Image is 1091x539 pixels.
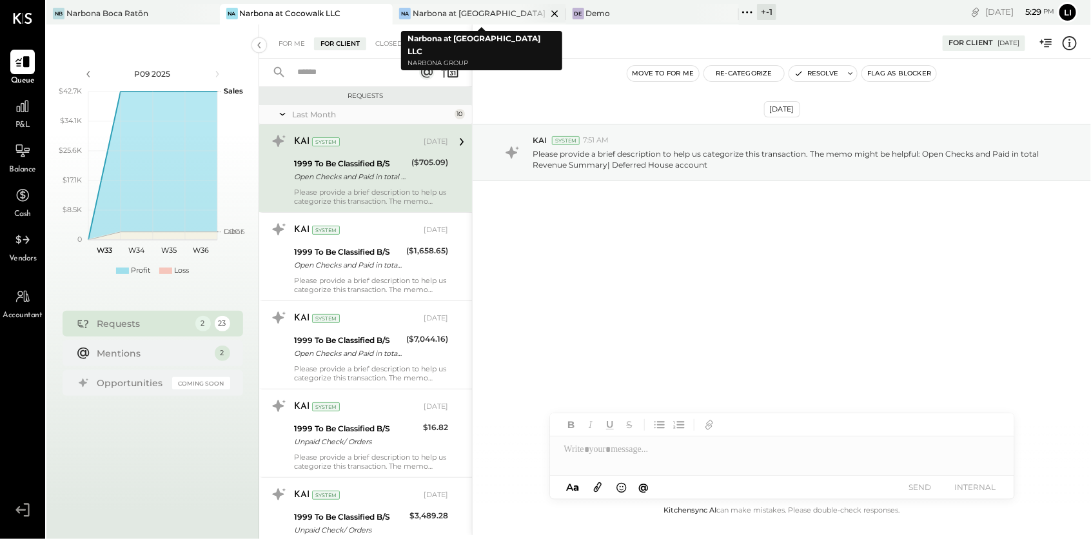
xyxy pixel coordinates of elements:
button: Flag as Blocker [862,66,936,81]
div: Open Checks and Paid in total Revenue Summary| Deferred House account [294,259,402,271]
div: Please provide a brief description to help us categorize this transaction. The memo might be help... [294,276,448,294]
div: KAI [294,312,310,325]
div: 2 [215,346,230,361]
div: Open Checks and Paid in total Revenue Summary| Deferred House account [294,347,402,360]
div: 1999 To Be Classified B/S [294,246,402,259]
text: $34.1K [60,116,82,125]
button: Aa [563,480,584,495]
div: Na [226,8,238,19]
text: W34 [128,246,145,255]
div: 10 [455,109,465,119]
div: Please provide a brief description to help us categorize this transaction. The memo might be help... [294,364,448,382]
div: [DATE] [424,402,448,412]
button: Add URL [701,416,718,433]
button: SEND [894,478,946,496]
div: System [312,491,340,500]
div: Requests [266,92,466,101]
button: Li [1057,2,1078,23]
span: Queue [11,75,35,87]
span: Cash [14,209,31,220]
div: Narbona at Cocowalk LLC [240,8,341,19]
div: Narbona at [GEOGRAPHIC_DATA] LLC [413,8,547,19]
div: Please provide a brief description to help us categorize this transaction. The memo might be help... [294,453,448,471]
span: KAI [533,135,547,146]
div: 1999 To Be Classified B/S [294,511,406,524]
div: [DATE] [424,313,448,324]
text: 0 [77,235,82,244]
b: Narbona at [GEOGRAPHIC_DATA] LLC [408,34,540,56]
div: For Client [948,38,993,48]
span: Balance [9,164,36,176]
p: Please provide a brief description to help us categorize this transaction. The memo might be help... [533,148,1054,170]
span: @ [638,481,649,493]
button: Underline [602,416,618,433]
div: KAI [294,224,310,237]
text: Sales [224,86,243,95]
div: For Me [272,37,311,50]
div: Requests [97,317,189,330]
text: W35 [161,246,177,255]
div: 2 [195,316,211,331]
div: 1999 To Be Classified B/S [294,157,408,170]
div: De [573,8,584,19]
div: Na [399,8,411,19]
div: System [312,137,340,146]
text: $42.7K [59,86,82,95]
button: Move to for me [627,66,700,81]
div: Demo [586,8,611,19]
div: Unpaid Check/ Orders [294,435,419,448]
text: Labor [224,227,243,236]
div: $3,489.28 [409,509,448,522]
button: Italic [582,416,599,433]
div: Loss [174,266,189,276]
div: ($705.09) [411,156,448,169]
div: ($1,658.65) [406,244,448,257]
div: ($7,044.16) [406,333,448,346]
a: Balance [1,139,44,176]
span: 7:51 AM [583,135,609,146]
a: Vendors [1,228,44,265]
span: Accountant [3,310,43,322]
div: [DATE] [985,6,1054,18]
div: Narbona Boca Ratōn [66,8,148,19]
button: Resolve [789,66,843,81]
div: Mentions [97,347,208,360]
div: KAI [294,489,310,502]
div: Closed [369,37,409,50]
span: P&L [15,120,30,132]
div: System [312,314,340,323]
div: [DATE] [424,225,448,235]
button: Bold [563,416,580,433]
div: KAI [294,135,310,148]
button: Unordered List [651,416,668,433]
button: Ordered List [671,416,687,433]
div: P09 2025 [98,68,208,79]
a: P&L [1,94,44,132]
div: [DATE] [424,137,448,147]
button: INTERNAL [950,478,1001,496]
div: KAI [294,400,310,413]
div: [DATE] [424,490,448,500]
text: W36 [193,246,209,255]
div: System [312,226,340,235]
div: 23 [215,316,230,331]
span: Vendors [9,253,37,265]
button: @ [634,479,653,495]
div: Coming Soon [172,377,230,389]
div: NB [53,8,64,19]
button: Re-Categorize [704,66,784,81]
div: Profit [131,266,150,276]
div: System [552,136,580,145]
text: $8.5K [63,205,82,214]
div: Open Checks and Paid in total Revenue Summary| Deferred House account [294,170,408,183]
div: Last Month [292,109,451,120]
span: a [573,481,579,493]
div: [DATE] [998,39,1019,48]
div: $16.82 [423,421,448,434]
div: Unpaid Check/ Orders [294,524,406,536]
button: Strikethrough [621,416,638,433]
text: W33 [97,246,112,255]
div: Opportunities [97,377,166,389]
div: System [312,402,340,411]
a: Queue [1,50,44,87]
